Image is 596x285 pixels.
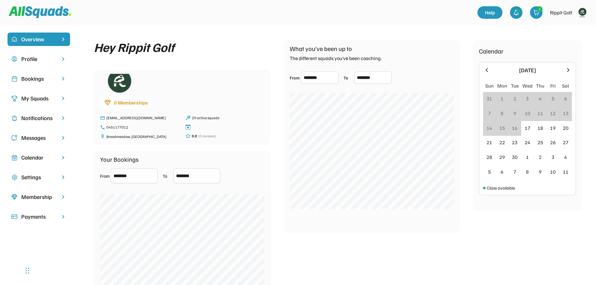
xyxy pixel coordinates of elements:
div: Hey Rippit Golf [94,40,174,54]
div: 9 [539,168,542,176]
div: Profile [21,55,56,63]
div: From [100,173,110,179]
div: 6 [564,95,567,102]
div: 4 [539,95,542,102]
div: Bookings [21,74,56,83]
div: Tue [511,82,519,89]
div: 0 Memberships [114,99,148,106]
div: Rippit Golf [550,9,572,16]
div: Membership [21,193,56,201]
div: 29 active squads [192,115,265,121]
div: Settings [21,173,56,181]
div: 4 [564,153,567,161]
div: 3 [552,153,554,161]
img: Icon%20copy%208.svg [11,194,18,200]
div: 10 [550,168,556,176]
div: Wed [522,82,532,89]
img: Icon%20copy%204.svg [11,115,18,121]
img: chevron-right.svg [60,95,66,101]
div: (0 reviews) [198,133,216,139]
div: 22 [499,139,505,146]
div: Overview [21,35,56,43]
div: To [344,74,353,81]
img: Squad%20Logo.svg [9,6,71,18]
div: 28 [486,153,492,161]
div: Notifications [21,114,56,122]
div: 14 [486,124,492,132]
img: Icon%20copy%2016.svg [11,174,18,181]
img: shopping-cart-01%20%281%29.svg [533,9,539,16]
div: To [163,173,172,179]
div: Your Bookings [100,155,139,164]
div: 2 [537,7,542,11]
img: Icon%20copy%205.svg [11,135,18,141]
div: What you’ve been up to [290,44,352,53]
img: Icon%20copy%207.svg [11,155,18,161]
div: 5 [552,95,554,102]
div: 5 [488,168,491,176]
img: chevron-right.svg [60,194,66,200]
img: chevron-right.svg [60,135,66,141]
img: chevron-right.svg [60,56,66,62]
img: home-smile.svg [11,36,18,43]
div: 31 [486,95,492,102]
div: 7 [513,168,516,176]
div: 2 [513,95,516,102]
img: chevron-right%20copy%203.svg [60,36,66,42]
div: 18 [537,124,543,132]
div: 24 [525,139,530,146]
div: 13 [563,109,568,117]
img: bell-03%20%281%29.svg [513,9,519,16]
img: Rippitlogov2_green.png [576,6,588,19]
div: [DATE] [494,66,561,74]
div: 8 [501,109,503,117]
div: 3 [526,95,529,102]
div: 1 [526,153,529,161]
div: From [290,74,300,81]
img: chevron-right.svg [60,76,66,82]
div: 6 [501,168,503,176]
div: 25 [537,139,543,146]
div: Messages [21,134,56,142]
div: 10 [525,109,530,117]
div: 27 [563,139,568,146]
div: 12 [550,109,556,117]
div: 29 [499,153,505,161]
div: 21 [486,139,492,146]
div: 0.0 [192,133,197,139]
img: Icon%20copy%202.svg [11,76,18,82]
div: Class available [487,185,515,191]
div: 23 [512,139,517,146]
img: chevron-right.svg [60,174,66,180]
div: My Squads [21,94,56,103]
div: 20 [563,124,568,132]
div: Broadmeadow, [GEOGRAPHIC_DATA] [106,134,179,140]
img: Rippitlogov2_green.png [100,74,138,93]
a: Help [477,6,502,19]
img: user-circle.svg [11,56,18,62]
div: Sat [562,82,569,89]
div: 2 [539,153,542,161]
div: Sun [485,82,494,89]
div: 30 [512,153,517,161]
div: 11 [537,109,543,117]
div: 7 [488,109,491,117]
div: Mon [497,82,507,89]
div: 0451177012 [106,125,179,130]
div: Calendar [21,153,56,162]
img: chevron-right.svg [60,155,66,160]
div: 8 [526,168,529,176]
div: 11 [563,168,568,176]
div: 17 [525,124,530,132]
div: 19 [550,124,556,132]
div: 1 [501,95,503,102]
div: Calendar [479,46,503,56]
div: The different squads you’ve been coaching. [290,54,382,62]
img: chevron-right.svg [60,115,66,121]
div: Fri [550,82,556,89]
div: [EMAIL_ADDRESS][DOMAIN_NAME] [106,115,179,121]
div: 9 [513,109,516,117]
div: 15 [499,124,505,132]
div: 26 [550,139,556,146]
img: Icon%20copy%203.svg [11,95,18,102]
